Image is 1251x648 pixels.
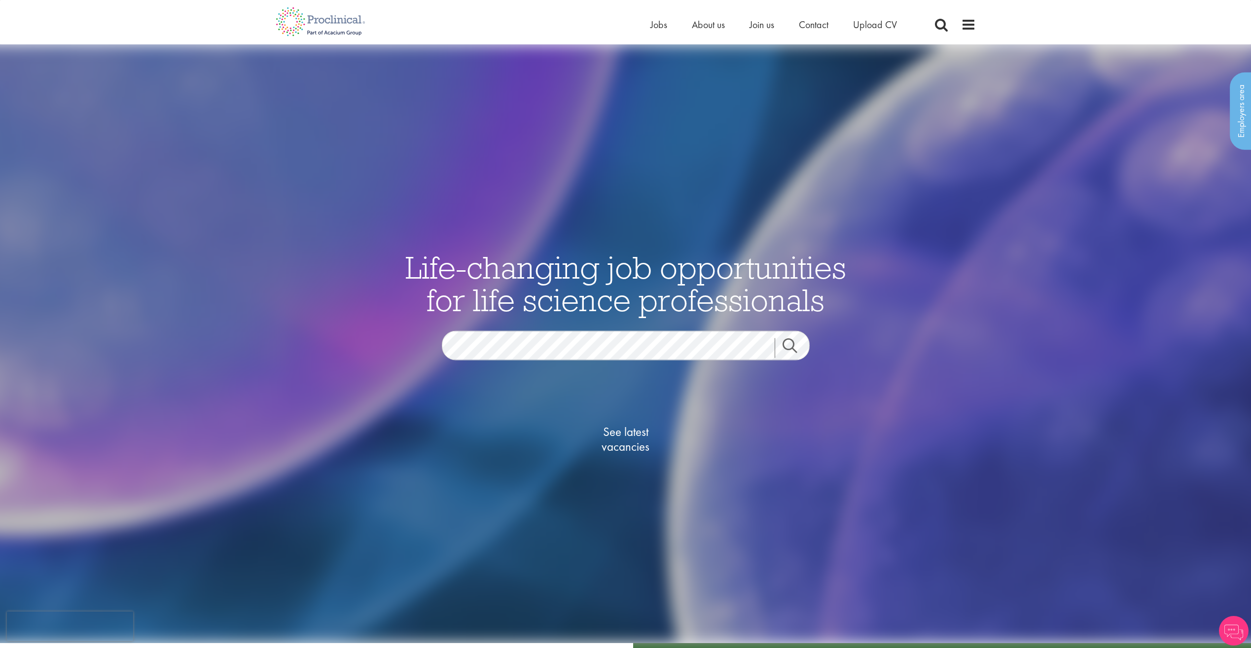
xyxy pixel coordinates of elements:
a: Job search submit button [775,338,817,358]
a: Upload CV [853,18,897,31]
a: Join us [750,18,774,31]
span: See latest vacancies [576,424,675,454]
img: Chatbot [1219,616,1249,646]
span: Life-changing job opportunities for life science professionals [405,247,846,319]
a: About us [692,18,725,31]
iframe: reCAPTCHA [7,612,133,641]
a: Contact [799,18,828,31]
a: See latestvacancies [576,385,675,493]
a: Jobs [650,18,667,31]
